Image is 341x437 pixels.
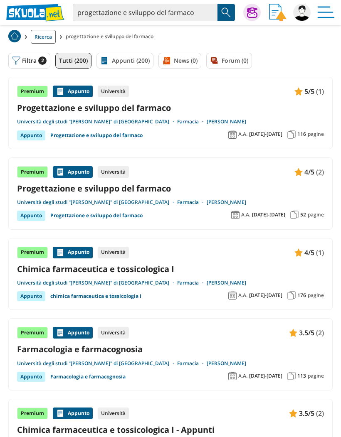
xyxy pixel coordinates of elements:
span: progettazione e sviluppo del farmaco [66,30,157,44]
a: Progettazione e sviluppo del farmaco [17,102,324,113]
img: Appunti contenuto [56,87,64,96]
img: Menù [317,4,335,21]
div: Appunto [53,327,93,339]
div: Premium [17,166,48,178]
a: Farmacologia e farmacognosia [17,344,324,355]
div: Appunto [53,86,93,97]
span: 4/5 [304,247,314,258]
a: Farmacologia e farmacognosia [50,372,126,382]
div: Università [98,327,129,339]
span: 52 [300,211,306,218]
span: 2 [38,56,47,65]
a: Ricerca [31,30,56,44]
span: 4/5 [304,167,314,177]
div: Appunto [53,166,93,178]
span: 113 [297,373,306,379]
a: Home [8,30,21,44]
div: Appunto [53,408,93,419]
img: Anno accademico [231,211,240,219]
button: Filtra2 [8,53,50,69]
a: Appunti (200) [96,53,153,69]
a: Tutti (200) [55,53,91,69]
img: Anno accademico [228,372,237,380]
img: Cerca appunti, riassunti o versioni [220,6,232,19]
a: Farmacia [177,199,207,206]
span: 3.5/5 [299,327,314,338]
span: [DATE]-[DATE] [249,292,282,299]
img: Appunti contenuto [56,409,64,417]
div: Università [98,247,129,258]
a: Progettazione e sviluppo del farmaco [50,211,143,221]
a: [PERSON_NAME] [207,199,246,206]
img: Pagine [287,291,296,300]
a: [PERSON_NAME] [207,118,246,125]
img: Appunti contenuto [294,87,303,96]
a: Progettazione e sviluppo del farmaco [50,130,143,140]
img: Pagine [287,130,296,139]
div: Appunto [17,291,45,301]
div: Università [98,408,129,419]
img: Appunti contenuto [56,329,64,337]
img: Appunti contenuto [294,168,303,176]
span: A.A. [238,131,247,137]
a: Università degli studi "[PERSON_NAME]" di [GEOGRAPHIC_DATA] [17,199,177,206]
div: Università [98,86,129,97]
a: Università degli studi "[PERSON_NAME]" di [GEOGRAPHIC_DATA] [17,280,177,286]
div: Premium [17,247,48,258]
span: [DATE]-[DATE] [252,211,285,218]
div: Premium [17,408,48,419]
img: Appunti contenuto [56,248,64,257]
span: [DATE]-[DATE] [249,131,282,137]
input: Cerca appunti, riassunti o versioni [73,4,217,21]
span: (1) [316,86,324,97]
img: Filtra filtri mobile [12,56,20,65]
div: Premium [17,327,48,339]
span: 176 [297,292,306,299]
a: Progettazione e sviluppo del farmaco [17,183,324,194]
img: Anno accademico [228,291,237,300]
img: Pagine [290,211,299,219]
a: Università degli studi "[PERSON_NAME]" di [GEOGRAPHIC_DATA] [17,118,177,125]
img: Anno accademico [228,130,237,139]
a: Farmacia [177,360,207,367]
div: Premium [17,86,48,97]
div: Appunto [17,211,45,221]
img: Home [8,30,21,42]
span: [DATE]-[DATE] [249,373,282,379]
a: Farmacia [177,280,207,286]
span: A.A. [238,373,247,379]
img: Appunti contenuto [294,248,303,257]
img: Appunti contenuto [56,168,64,176]
div: Appunto [17,372,45,382]
span: 5/5 [304,86,314,97]
span: (2) [316,327,324,338]
span: A.A. [241,211,250,218]
img: Chiedi Tutor AI [247,7,257,18]
img: Invia appunto [269,4,287,21]
a: Chimica farmaceutica e tossicologica I [17,263,324,275]
a: [PERSON_NAME] [207,360,246,367]
a: Farmacia [177,118,207,125]
div: Università [98,166,129,178]
span: 3.5/5 [299,408,314,419]
span: pagine [308,211,324,218]
a: Università degli studi "[PERSON_NAME]" di [GEOGRAPHIC_DATA] [17,360,177,367]
img: Gaia2807_ [293,4,311,21]
span: A.A. [238,292,247,299]
span: (1) [316,247,324,258]
a: Chimica farmaceutica e tossicologica I - Appunti [17,424,324,435]
span: pagine [308,373,324,379]
div: Appunto [17,130,45,140]
img: Appunti filtro contenuto [100,56,109,65]
div: Appunto [53,247,93,258]
a: [PERSON_NAME] [207,280,246,286]
img: Pagine [287,372,296,380]
span: pagine [308,292,324,299]
span: (2) [316,167,324,177]
span: 116 [297,131,306,137]
img: Appunti contenuto [289,409,297,417]
a: chimica farmaceutica e tossicologia I [50,291,141,301]
span: (2) [316,408,324,419]
img: Appunti contenuto [289,329,297,337]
